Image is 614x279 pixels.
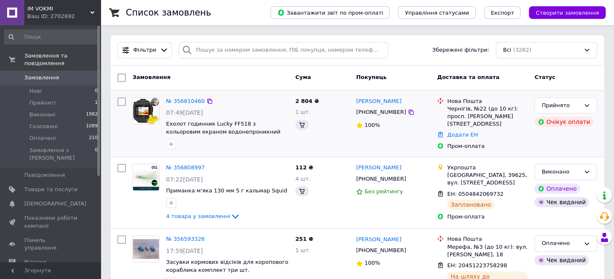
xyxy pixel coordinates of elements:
[166,236,205,242] a: № 356593326
[4,29,99,45] input: Пошук
[447,235,528,243] div: Нова Пошта
[166,213,230,219] span: 4 товара у замовленні
[295,98,319,104] span: 2 804 ₴
[166,187,287,194] a: Приманка м'яка 130 мм 5 г кальмар Squid
[534,117,593,127] div: Очікує оплати
[29,123,58,130] span: Скасовані
[447,142,528,150] div: Пром-оплата
[541,239,580,248] div: Оплачено
[503,46,511,54] span: Всі
[447,164,528,171] div: Укрпошта
[536,10,599,16] span: Створити замовлення
[29,87,42,95] span: Нові
[354,107,408,118] div: [PHONE_NUMBER]
[295,236,313,242] span: 251 ₴
[277,9,383,16] span: Завантажити звіт по пром-оплаті
[364,260,380,266] span: 100%
[356,97,401,105] a: [PERSON_NAME]
[24,186,78,193] span: Товари та послуги
[133,46,156,54] span: Фільтри
[24,200,86,208] span: [DEMOGRAPHIC_DATA]
[529,6,606,19] button: Створити замовлення
[541,101,580,110] div: Прийнято
[166,259,288,273] a: Засувки кормових відсіків для коропового кораблика комплект три шт.
[513,47,531,53] span: (3282)
[484,6,521,19] button: Експорт
[126,8,211,18] h1: Список замовлень
[133,98,159,124] img: Фото товару
[398,6,476,19] button: Управління статусами
[24,171,65,179] span: Повідомлення
[405,10,469,16] span: Управління статусами
[24,258,46,266] span: Відгуки
[86,123,98,130] span: 1089
[447,200,494,210] div: Заплановано
[295,74,311,80] span: Cума
[24,237,78,252] span: Панель управління
[24,214,78,229] span: Показники роботи компанії
[447,243,528,258] div: Мерефа, №3 (до 10 кг): вул. [PERSON_NAME], 18
[295,247,310,253] span: 1 шт.
[133,74,170,80] span: Замовлення
[364,122,380,128] span: 100%
[447,191,503,197] span: ЕН: 0504842069732
[29,134,56,142] span: Оплачені
[29,99,55,107] span: Прийняті
[534,74,555,80] span: Статус
[447,213,528,221] div: Пром-оплата
[520,9,606,16] a: Створити замовлення
[541,168,580,176] div: Виконано
[364,188,403,195] span: Без рейтингу
[447,171,528,187] div: [GEOGRAPHIC_DATA], 39625, вул. [STREET_ADDRESS]
[295,109,310,115] span: 1 шт.
[95,99,98,107] span: 1
[356,164,401,172] a: [PERSON_NAME]
[437,74,499,80] span: Доставка та оплата
[27,5,90,13] span: ІМ VOKMI
[166,247,203,254] span: 17:59[DATE]
[271,6,390,19] button: Завантажити звіт по пром-оплаті
[534,255,589,265] div: Чек виданий
[534,184,580,194] div: Оплачено
[356,236,401,244] a: [PERSON_NAME]
[447,105,528,128] div: Чернігів, №22 (до 10 кг): просп. [PERSON_NAME][STREET_ADDRESS]
[133,164,159,190] img: Фото товару
[447,97,528,105] div: Нова Пошта
[432,46,489,54] span: Збережені фільтри:
[447,132,478,138] a: Додати ЕН
[166,98,205,104] a: № 356810460
[95,87,98,95] span: 0
[29,111,55,118] span: Виконані
[133,239,159,259] img: Фото товару
[24,74,59,82] span: Замовлення
[447,262,507,268] span: ЕН: 20451223758298
[534,197,589,207] div: Чек виданий
[166,176,203,183] span: 07:22[DATE]
[166,213,240,219] a: 4 товара у замовленні
[166,109,203,116] span: 07:49[DATE]
[356,74,387,80] span: Покупець
[89,134,98,142] span: 210
[491,10,514,16] span: Експорт
[29,147,95,162] span: Замовлення з [PERSON_NAME]
[95,147,98,162] span: 0
[27,13,101,20] div: Ваш ID: 2702692
[295,164,313,171] span: 112 ₴
[133,235,159,262] a: Фото товару
[354,245,408,256] div: [PHONE_NUMBER]
[179,42,388,58] input: Пошук за номером замовлення, ПІБ покупця, номером телефону, Email, номером накладної
[86,111,98,118] span: 1982
[133,97,159,124] a: Фото товару
[166,121,280,135] a: Ехолот годинник Lucky FF518 з кольоровим екраном водонепроникний
[24,52,101,67] span: Замовлення та повідомлення
[354,174,408,184] div: [PHONE_NUMBER]
[295,176,310,182] span: 4 шт.
[166,164,205,171] a: № 356808997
